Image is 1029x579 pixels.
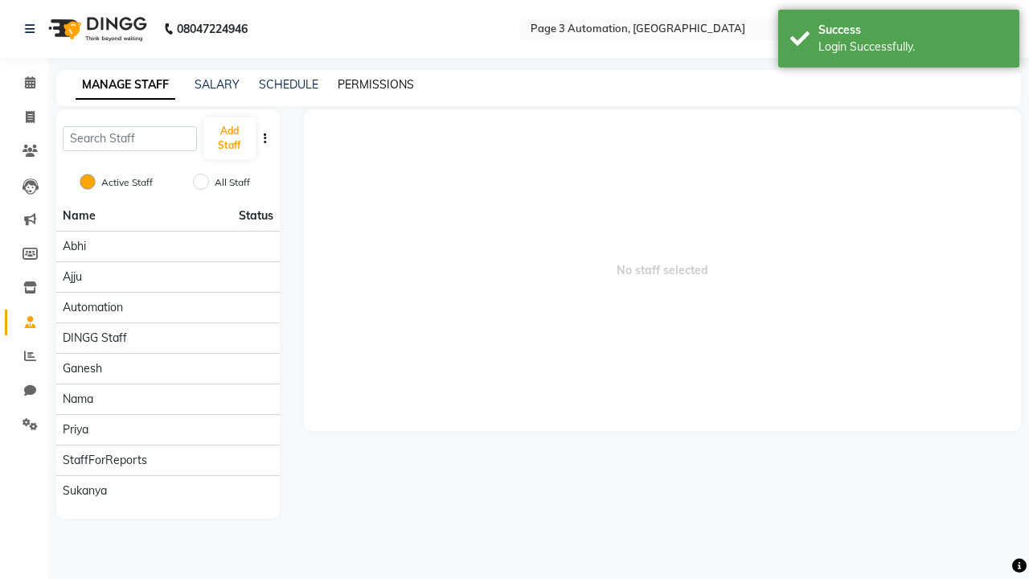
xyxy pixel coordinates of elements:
a: PERMISSIONS [338,77,414,92]
span: Sukanya [63,482,107,499]
span: Status [239,207,273,224]
span: Ganesh [63,360,102,377]
span: Abhi [63,238,86,255]
input: Search Staff [63,126,197,151]
div: Success [818,22,1007,39]
a: SALARY [195,77,240,92]
b: 08047224946 [177,6,248,51]
span: Ajju [63,269,82,285]
div: Login Successfully. [818,39,1007,55]
a: MANAGE STAFF [76,71,175,100]
label: Active Staff [101,175,153,190]
img: logo [41,6,151,51]
span: StaffForReports [63,452,147,469]
span: Automation [63,299,123,316]
span: Priya [63,421,88,438]
span: DINGG Staff [63,330,127,347]
span: Name [63,208,96,223]
a: SCHEDULE [259,77,318,92]
span: Nama [63,391,93,408]
span: No staff selected [304,109,1022,431]
label: All Staff [215,175,250,190]
button: Add Staff [203,117,256,159]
